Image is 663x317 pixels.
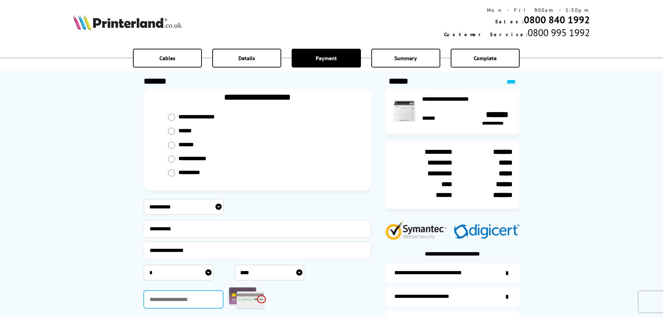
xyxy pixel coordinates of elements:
span: Details [238,55,255,62]
a: 0800 840 1992 [524,13,590,26]
span: Sales: [495,18,524,25]
span: Summary [394,55,417,62]
img: Printerland Logo [73,15,182,30]
span: Complete [474,55,497,62]
span: Payment [316,55,337,62]
span: 0800 995 1992 [528,26,590,39]
div: Mon - Fri 9:00am - 5:30pm [444,7,590,13]
a: items-arrive [385,287,520,307]
span: Customer Service: [444,31,528,38]
a: additional-ink [385,263,520,283]
span: Cables [159,55,175,62]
